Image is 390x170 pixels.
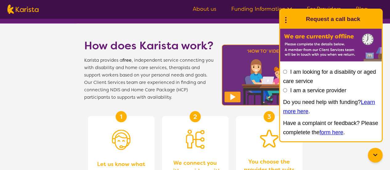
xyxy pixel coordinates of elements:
[220,43,310,107] img: Karista video
[283,97,379,116] p: Do you need help with funding? .
[7,5,39,14] img: Karista logo
[84,38,214,53] h1: How does Karista work?
[290,13,302,25] img: Karista
[84,57,214,101] span: Karista provides a , independent service connecting you with disability and home care services, t...
[260,130,278,147] img: Star icon
[283,69,376,84] label: I am looking for a disability or aged care service
[319,129,343,135] a: form here
[283,118,379,137] p: Have a complaint or feedback? Please completete the .
[356,5,368,13] a: Blog
[306,15,360,24] h1: Request a call back
[190,111,201,122] div: 2
[186,130,204,149] img: Person being matched to services icon
[231,5,292,13] a: Funding Information
[112,130,130,150] img: Person with headset icon
[290,87,346,93] label: I am a service provider
[280,29,382,61] img: Karista offline chat form to request call back
[116,111,127,122] div: 1
[193,5,216,13] a: About us
[122,57,132,63] b: free
[307,5,341,13] a: For Providers
[264,111,275,122] div: 3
